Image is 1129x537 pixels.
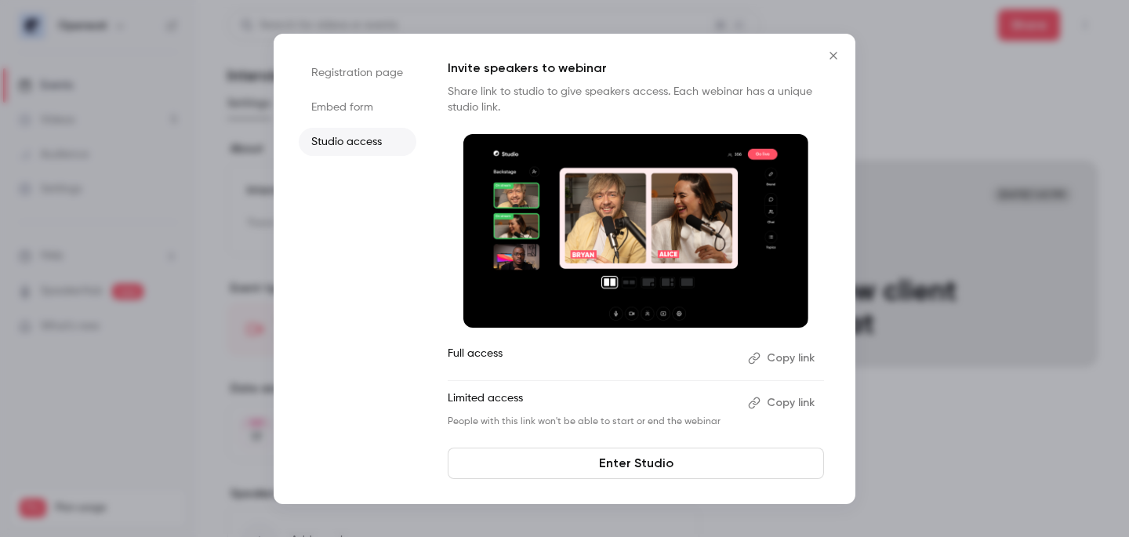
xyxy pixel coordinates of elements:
li: Studio access [299,128,416,156]
li: Embed form [299,93,416,122]
p: Share link to studio to give speakers access. Each webinar has a unique studio link. [448,84,824,115]
a: Enter Studio [448,448,824,479]
p: Limited access [448,390,735,415]
img: Invite speakers to webinar [463,134,808,328]
button: Close [818,40,849,71]
p: People with this link won't be able to start or end the webinar [448,415,735,428]
button: Copy link [742,390,824,415]
button: Copy link [742,346,824,371]
p: Invite speakers to webinar [448,59,824,78]
li: Registration page [299,59,416,87]
p: Full access [448,346,735,371]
